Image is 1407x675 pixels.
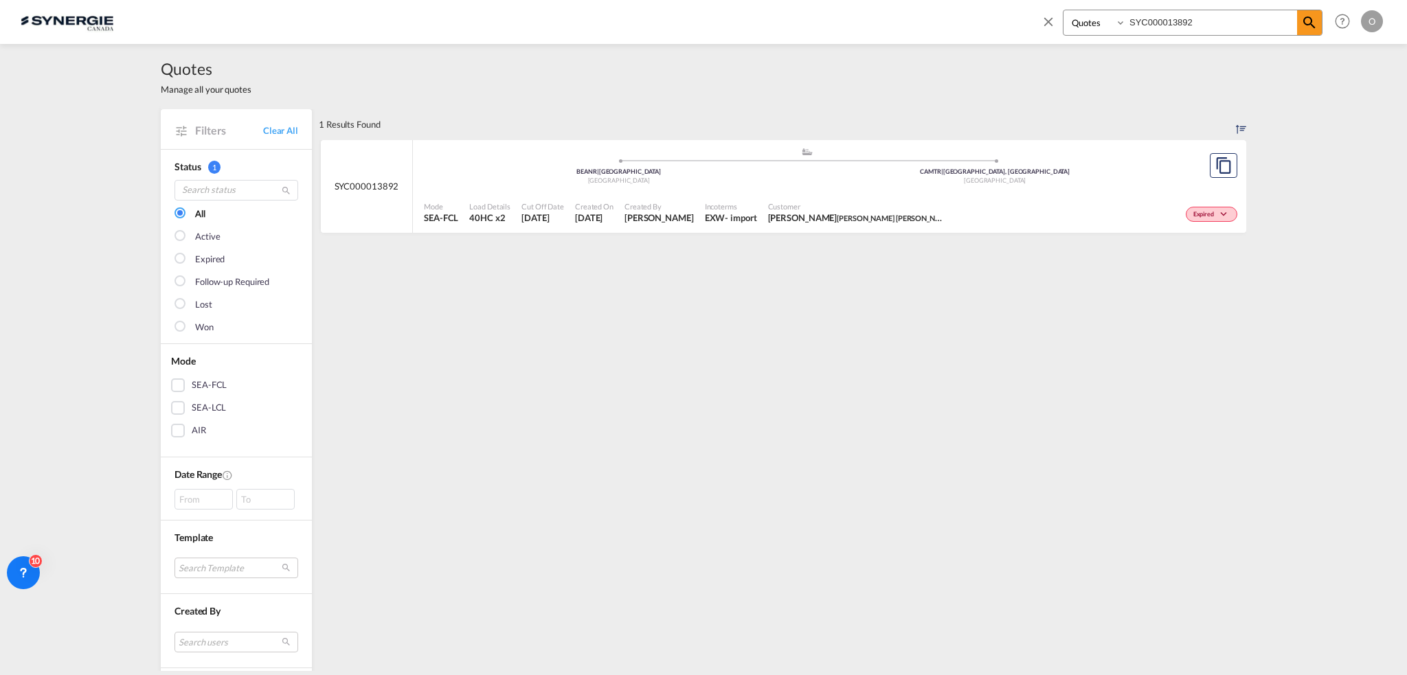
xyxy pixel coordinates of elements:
div: Active [195,230,220,244]
span: icon-close [1041,10,1063,43]
span: Mode [171,355,196,367]
div: 1 Results Found [319,109,381,139]
span: Created By [624,201,694,211]
md-icon: icon-close [1041,14,1056,29]
md-checkbox: SEA-FCL [171,378,302,392]
span: Cut Off Date [521,201,564,211]
div: SEA-LCL [192,401,226,415]
md-icon: icon-chevron-down [1217,211,1234,218]
md-checkbox: AIR [171,424,302,437]
span: CAMTR [GEOGRAPHIC_DATA], [GEOGRAPHIC_DATA] [920,168,1070,175]
div: EXW [705,211,725,224]
md-icon: icon-magnify [281,185,291,196]
span: Incoterms [705,201,757,211]
button: Copy Quote [1210,153,1237,178]
div: - import [725,211,756,224]
span: BEANR [GEOGRAPHIC_DATA] [576,168,661,175]
span: Status [175,161,201,172]
span: Created By [175,605,221,617]
span: SYC000013892 [335,180,399,192]
div: To [236,489,295,510]
input: Enter Quotation Number [1126,10,1297,34]
span: Date Range [175,468,222,480]
a: Clear All [263,124,298,137]
span: Help [1331,10,1354,33]
div: Follow-up Required [195,275,269,289]
span: 40HC x 2 [469,211,510,224]
span: [GEOGRAPHIC_DATA] [588,176,650,184]
md-icon: icon-magnify [1301,14,1318,31]
div: Help [1331,10,1361,34]
span: Filters [195,123,263,138]
span: Load Details [469,201,510,211]
div: O [1361,10,1383,32]
span: Pablo Gomez Saldarriaga [624,211,694,224]
span: Expired [1193,210,1217,220]
md-icon: assets/icons/custom/copyQuote.svg [1215,157,1232,174]
img: 1f56c880d42311ef80fc7dca854c8e59.png [21,6,113,37]
div: Lost [195,298,212,312]
div: Sort by: Created On [1236,109,1246,139]
md-icon: Created On [222,470,233,481]
md-checkbox: SEA-LCL [171,401,302,415]
div: SEA-FCL [192,378,227,392]
div: Expired [195,253,225,266]
span: Customer [768,201,947,211]
span: Quotes [161,58,251,80]
input: Search status [175,180,298,201]
span: | [941,168,943,175]
div: From [175,489,233,510]
span: Manage all your quotes [161,83,251,95]
div: Change Status Here [1186,207,1237,222]
span: [GEOGRAPHIC_DATA] [964,176,1026,184]
span: Mode [424,201,458,211]
div: SYC000013892 assets/icons/custom/ship-fill.svgassets/icons/custom/roll-o-plane.svgOriginAntwerp B... [321,140,1246,233]
span: 1 [208,161,221,174]
span: From To [175,489,298,510]
span: | [597,168,599,175]
span: [PERSON_NAME] [PERSON_NAME] [837,212,953,223]
span: 7 Aug 2025 [521,211,564,224]
span: Created On [575,201,614,211]
div: Won [195,321,214,334]
span: icon-magnify [1297,10,1322,35]
span: Template [175,531,213,543]
div: EXW import [705,211,757,224]
span: Kayla Forget AEBI SCHMIDT [768,211,947,224]
div: All [195,207,205,221]
md-icon: assets/icons/custom/ship-fill.svg [799,148,815,155]
span: SEA-FCL [424,211,458,224]
div: Status 1 [175,160,298,174]
span: 7 Aug 2025 [575,211,614,224]
div: AIR [192,424,206,437]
